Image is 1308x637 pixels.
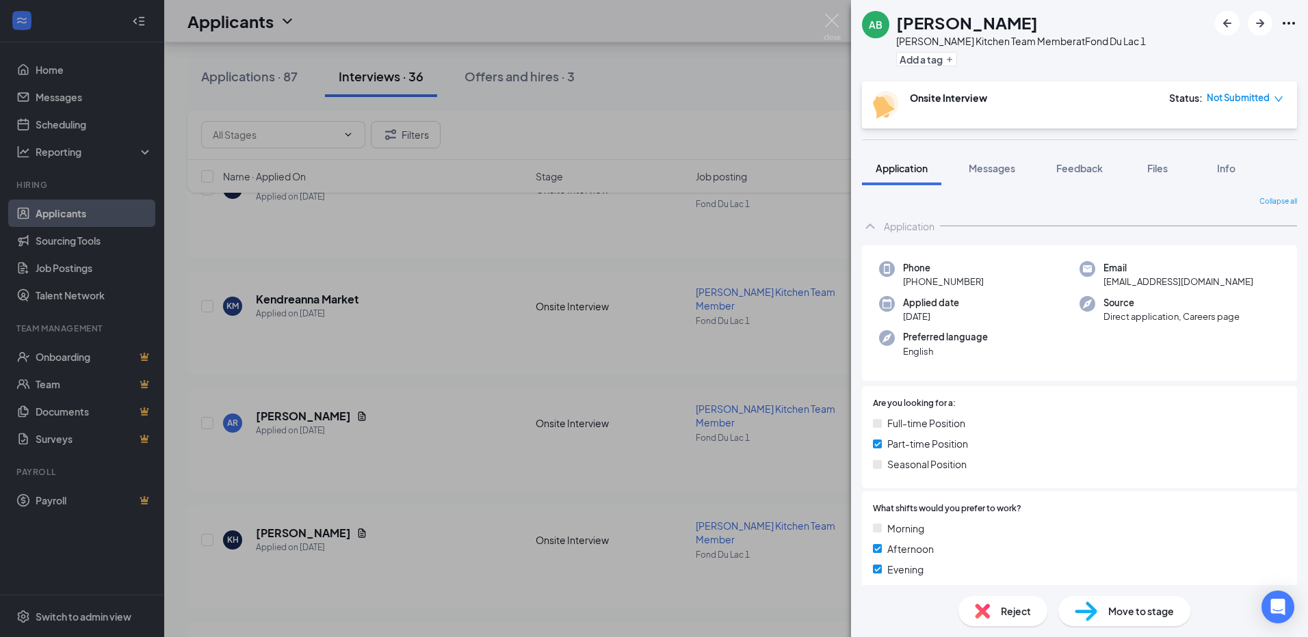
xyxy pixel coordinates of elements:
[1252,15,1268,31] svg: ArrowRight
[903,296,959,310] span: Applied date
[1001,604,1031,619] span: Reject
[1259,196,1297,207] span: Collapse all
[896,34,1146,48] div: [PERSON_NAME] Kitchen Team Member at Fond Du Lac 1
[1248,11,1272,36] button: ArrowRight
[884,219,934,233] div: Application
[896,52,957,66] button: PlusAdd a tag
[1217,162,1235,174] span: Info
[873,397,956,410] span: Are you looking for a:
[1103,310,1240,323] span: Direct application, Careers page
[945,55,954,64] svg: Plus
[1147,162,1168,174] span: Files
[887,541,934,556] span: Afternoon
[1056,162,1103,174] span: Feedback
[1207,91,1270,105] span: Not Submitted
[896,11,1038,34] h1: [PERSON_NAME]
[873,502,1021,515] span: What shifts would you prefer to work?
[903,344,988,358] span: English
[910,92,987,104] b: Onsite Interview
[903,330,988,344] span: Preferred language
[1261,591,1294,623] div: Open Intercom Messenger
[903,261,984,275] span: Phone
[903,310,959,323] span: [DATE]
[862,218,878,234] svg: ChevronUp
[887,521,924,536] span: Morning
[1219,15,1235,31] svg: ArrowLeftNew
[869,18,882,31] div: AB
[903,275,984,288] span: [PHONE_NUMBER]
[1169,91,1203,105] div: Status :
[1103,261,1253,275] span: Email
[1103,296,1240,310] span: Source
[887,436,968,451] span: Part-time Position
[1108,604,1174,619] span: Move to stage
[887,457,967,472] span: Seasonal Position
[1215,11,1240,36] button: ArrowLeftNew
[876,162,928,174] span: Application
[887,416,965,431] span: Full-time Position
[1103,275,1253,288] span: [EMAIL_ADDRESS][DOMAIN_NAME]
[1274,94,1283,104] span: down
[887,562,924,577] span: Evening
[1281,15,1297,31] svg: Ellipses
[969,162,1015,174] span: Messages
